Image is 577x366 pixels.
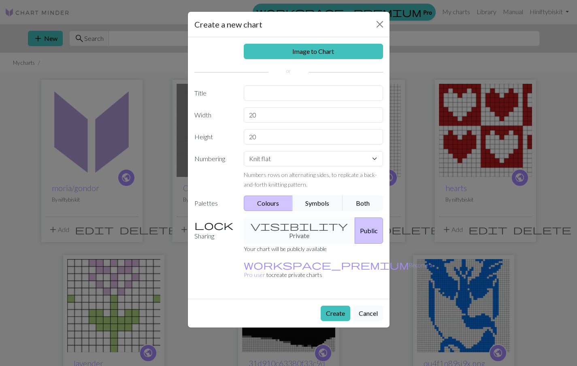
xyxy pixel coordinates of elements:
[189,85,239,101] label: Title
[355,217,383,244] button: Public
[244,171,377,188] small: Numbers rows on alternating sides, to replicate a back-and-forth knitting pattern.
[292,196,343,211] button: Symbols
[244,262,432,278] small: to create private charts
[189,107,239,123] label: Width
[244,259,409,270] span: workspace_premium
[353,306,383,321] button: Cancel
[244,196,293,211] button: Colours
[244,44,383,59] a: Image to Chart
[244,262,432,278] a: Become a Pro user
[373,18,386,31] button: Close
[244,245,327,252] small: Your chart will be publicly available
[189,217,239,244] label: Sharing
[343,196,383,211] button: Both
[194,18,262,30] h5: Create a new chart
[189,151,239,189] label: Numbering
[189,196,239,211] label: Palettes
[321,306,350,321] button: Create
[189,129,239,145] label: Height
